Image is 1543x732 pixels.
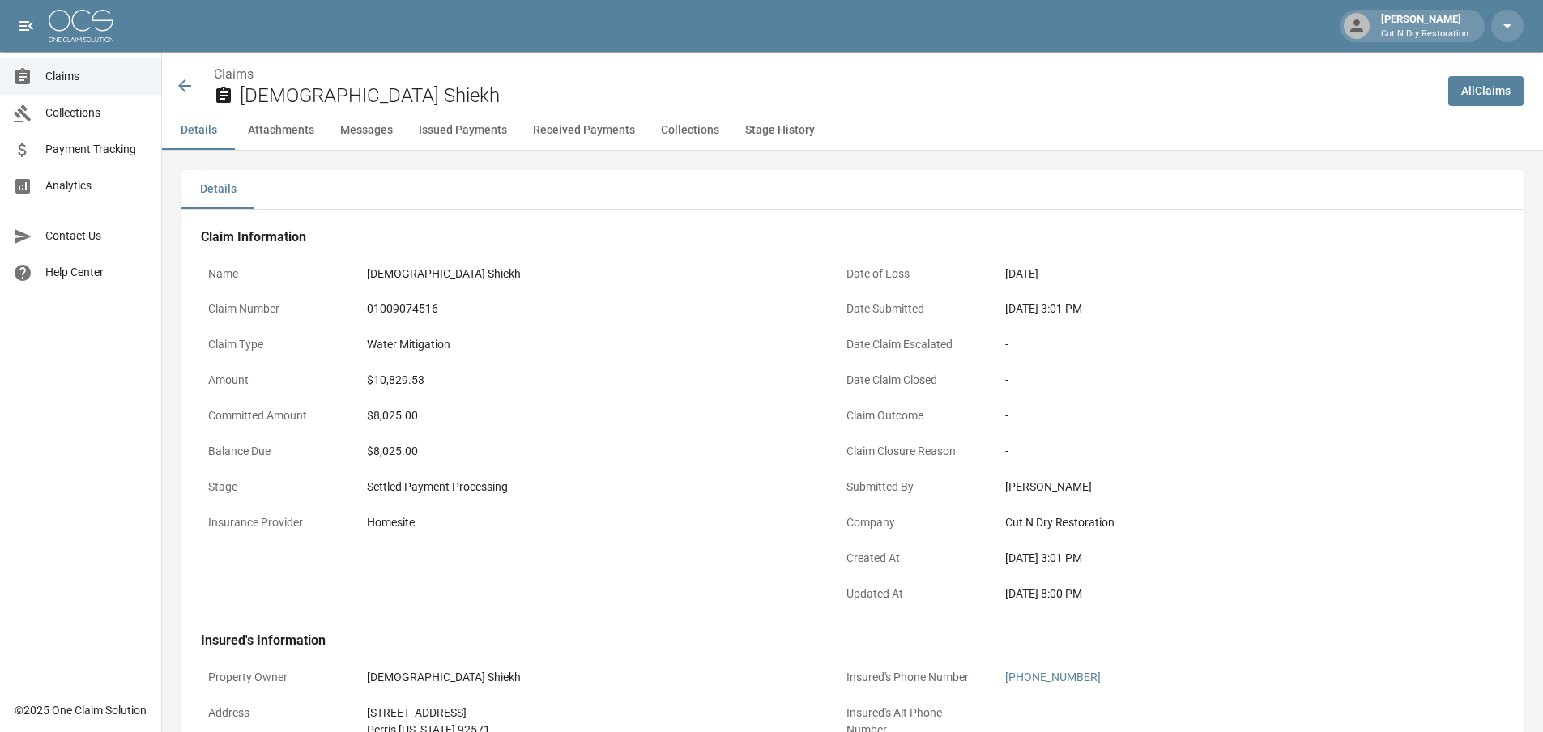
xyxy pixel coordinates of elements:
[839,329,985,360] p: Date Claim Escalated
[839,364,985,396] p: Date Claim Closed
[367,407,812,424] div: $8,025.00
[1005,266,1451,283] div: [DATE]
[327,111,406,150] button: Messages
[181,170,1524,209] div: details tabs
[839,471,985,503] p: Submitted By
[839,400,985,432] p: Claim Outcome
[1375,11,1475,40] div: [PERSON_NAME]
[240,84,1435,108] h2: [DEMOGRAPHIC_DATA] Shiekh
[45,228,148,245] span: Contact Us
[367,372,812,389] div: $10,829.53
[367,514,812,531] div: Homesite
[520,111,648,150] button: Received Payments
[839,543,985,574] p: Created At
[648,111,732,150] button: Collections
[45,264,148,281] span: Help Center
[201,507,347,538] p: Insurance Provider
[839,258,985,290] p: Date of Loss
[367,479,812,496] div: Settled Payment Processing
[1005,336,1451,353] div: -
[201,436,347,467] p: Balance Due
[367,669,812,686] div: [DEMOGRAPHIC_DATA] Shiekh
[1005,670,1101,683] a: [PHONE_NUMBER]
[201,697,347,729] p: Address
[45,104,148,121] span: Collections
[201,662,347,693] p: Property Owner
[839,662,985,693] p: Insured's Phone Number
[367,704,812,721] div: [STREET_ADDRESS]
[1005,550,1451,567] div: [DATE] 3:01 PM
[162,111,1543,150] div: anchor tabs
[45,177,148,194] span: Analytics
[201,471,347,503] p: Stage
[214,66,254,82] a: Claims
[45,141,148,158] span: Payment Tracking
[201,258,347,290] p: Name
[367,266,812,283] div: [DEMOGRAPHIC_DATA] Shiekh
[235,111,327,150] button: Attachments
[1381,28,1468,41] p: Cut N Dry Restoration
[367,300,812,317] div: 01009074516
[1005,479,1451,496] div: [PERSON_NAME]
[1005,407,1451,424] div: -
[214,65,1435,84] nav: breadcrumb
[45,68,148,85] span: Claims
[201,400,347,432] p: Committed Amount
[15,702,147,718] div: © 2025 One Claim Solution
[839,507,985,538] p: Company
[406,111,520,150] button: Issued Payments
[367,443,812,460] div: $8,025.00
[732,111,828,150] button: Stage History
[1005,514,1451,531] div: Cut N Dry Restoration
[10,10,42,42] button: open drawer
[1005,372,1451,389] div: -
[181,170,254,209] button: Details
[1005,443,1451,460] div: -
[839,436,985,467] p: Claim Closure Reason
[201,329,347,360] p: Claim Type
[201,632,1458,649] h4: Insured's Information
[201,229,1458,245] h4: Claim Information
[1005,704,1451,721] div: -
[201,293,347,325] p: Claim Number
[1448,76,1524,106] a: AllClaims
[1005,300,1451,317] div: [DATE] 3:01 PM
[1005,585,1451,602] div: [DATE] 8:00 PM
[367,336,812,353] div: Water Mitigation
[201,364,347,396] p: Amount
[162,111,235,150] button: Details
[839,293,985,325] p: Date Submitted
[839,578,985,610] p: Updated At
[49,10,113,42] img: ocs-logo-white-transparent.png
